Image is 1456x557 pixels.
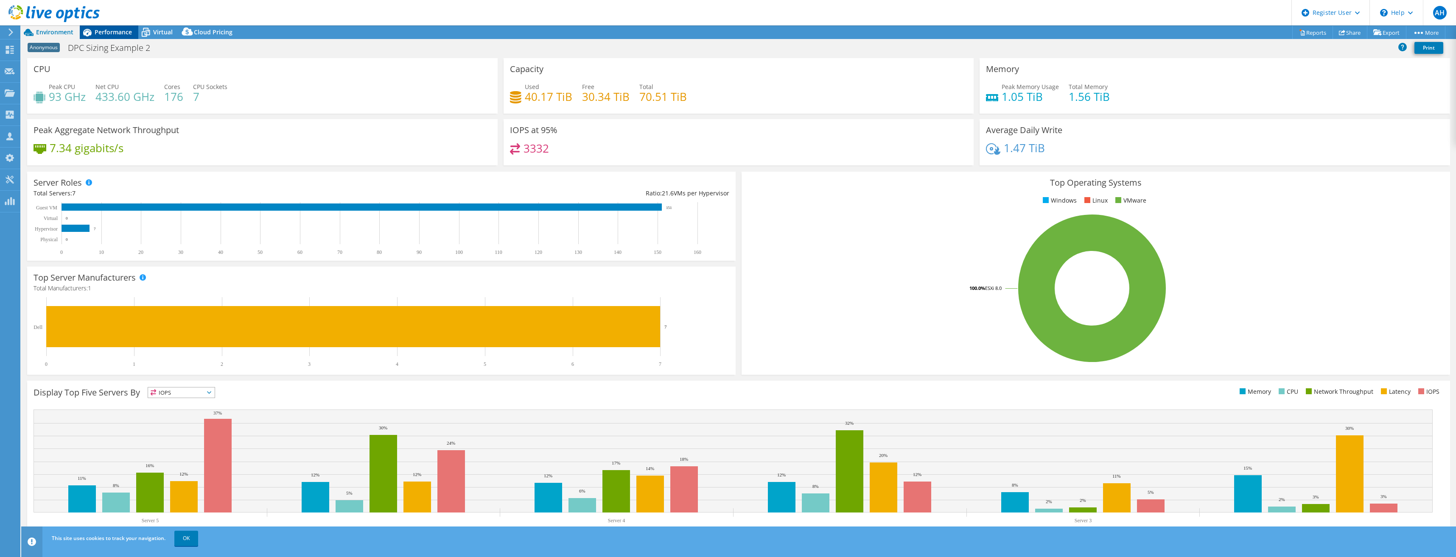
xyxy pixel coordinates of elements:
[78,476,86,481] text: 11%
[193,92,227,101] h4: 7
[646,466,654,471] text: 14%
[1002,83,1059,91] span: Peak Memory Usage
[413,472,421,477] text: 12%
[812,484,819,489] text: 8%
[845,421,854,426] text: 32%
[1313,494,1319,499] text: 3%
[1046,499,1052,504] text: 2%
[455,249,463,255] text: 100
[1379,387,1411,396] li: Latency
[34,324,42,330] text: Dell
[308,361,311,367] text: 3
[60,249,63,255] text: 0
[1069,83,1108,91] span: Total Memory
[1082,196,1108,205] li: Linux
[146,463,154,468] text: 16%
[34,125,179,135] h3: Peak Aggregate Network Throughput
[94,227,96,231] text: 7
[35,226,58,232] text: Hypervisor
[34,189,381,198] div: Total Servers:
[142,518,159,524] text: Server 5
[1243,465,1252,471] text: 15%
[666,206,672,210] text: 151
[1277,387,1298,396] li: CPU
[484,361,486,367] text: 5
[1113,196,1146,205] li: VMware
[510,125,557,135] h3: IOPS at 95%
[447,440,455,446] text: 24%
[612,460,620,465] text: 17%
[88,284,91,292] span: 1
[986,125,1062,135] h3: Average Daily Write
[662,189,674,197] span: 21.6
[95,28,132,36] span: Performance
[1292,26,1333,39] a: Reports
[1002,92,1059,101] h4: 1.05 TiB
[1148,490,1154,495] text: 5%
[179,471,188,476] text: 12%
[337,249,342,255] text: 70
[28,43,60,52] span: Anonymous
[50,143,123,153] h4: 7.34 gigabits/s
[525,83,539,91] span: Used
[608,518,625,524] text: Server 4
[221,361,223,367] text: 2
[1414,42,1443,54] a: Print
[95,92,154,101] h4: 433.60 GHz
[969,285,985,291] tspan: 100.0%
[164,83,180,91] span: Cores
[153,28,173,36] span: Virtual
[34,273,136,282] h3: Top Server Manufacturers
[36,28,73,36] span: Environment
[49,92,86,101] h4: 93 GHz
[1012,482,1018,487] text: 8%
[1075,518,1092,524] text: Server 3
[913,472,921,477] text: 12%
[52,535,165,542] span: This site uses cookies to track your navigation.
[748,178,1444,187] h3: Top Operating Systems
[654,249,661,255] text: 150
[34,64,50,74] h3: CPU
[579,488,585,493] text: 6%
[164,92,183,101] h4: 176
[1433,6,1447,19] span: AH
[524,144,549,153] h4: 3332
[213,410,222,415] text: 37%
[36,205,57,211] text: Guest VM
[574,249,582,255] text: 130
[879,453,888,458] text: 20%
[694,249,701,255] text: 160
[396,361,398,367] text: 4
[95,83,119,91] span: Net CPU
[379,425,387,430] text: 30%
[544,473,552,478] text: 12%
[1304,387,1373,396] li: Network Throughput
[138,249,143,255] text: 20
[64,43,163,53] h1: DPC Sizing Example 2
[377,249,382,255] text: 80
[417,249,422,255] text: 90
[1333,26,1367,39] a: Share
[680,457,688,462] text: 18%
[258,249,263,255] text: 50
[381,189,729,198] div: Ratio: VMs per Hypervisor
[1367,26,1406,39] a: Export
[218,249,223,255] text: 40
[1041,196,1077,205] li: Windows
[1112,473,1121,479] text: 11%
[614,249,622,255] text: 140
[525,92,572,101] h4: 40.17 TiB
[985,285,1002,291] tspan: ESXi 8.0
[113,483,119,488] text: 8%
[510,64,543,74] h3: Capacity
[1380,9,1388,17] svg: \n
[1069,92,1110,101] h4: 1.56 TiB
[194,28,232,36] span: Cloud Pricing
[1345,426,1354,431] text: 30%
[1238,387,1271,396] li: Memory
[133,361,135,367] text: 1
[193,83,227,91] span: CPU Sockets
[44,215,58,221] text: Virtual
[66,216,68,220] text: 0
[99,249,104,255] text: 10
